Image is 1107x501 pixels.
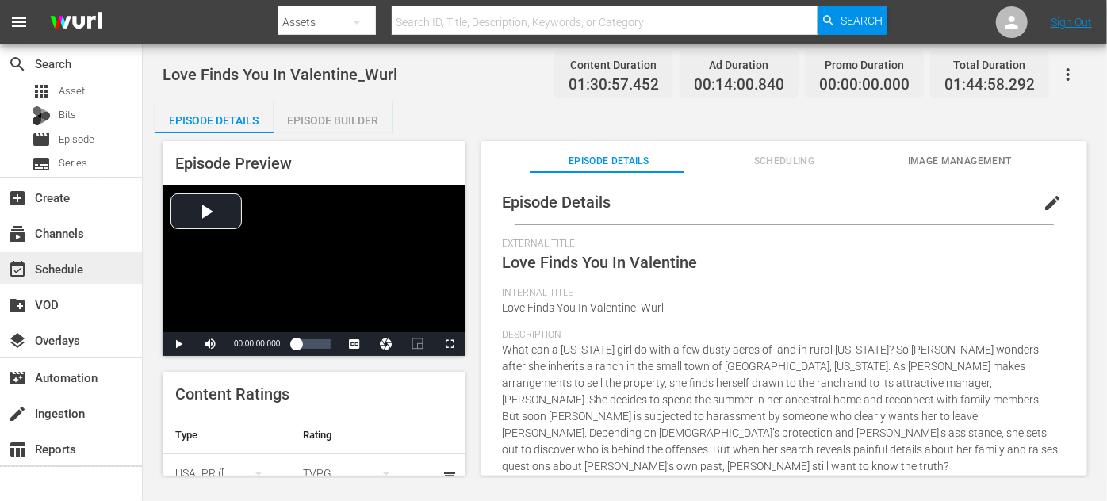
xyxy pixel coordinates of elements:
span: 01:44:58.292 [944,76,1035,94]
span: Asset [59,83,85,99]
span: edit [1043,193,1062,212]
span: VOD [8,296,27,315]
button: Mute [194,332,226,356]
span: Love Finds You In Valentine_Wurl [163,65,397,84]
button: Episode Details [155,101,274,133]
div: USA_PR ([GEOGRAPHIC_DATA] ([GEOGRAPHIC_DATA])) [175,451,278,495]
button: Captions [339,332,370,356]
span: Episode Preview [175,154,292,173]
span: Love Finds You In Valentine [502,253,697,272]
span: Overlays [8,331,27,350]
button: Episode Builder [274,101,393,133]
span: 00:00:00.000 [819,76,910,94]
button: Jump To Time [370,332,402,356]
button: Search [818,6,887,35]
div: Ad Duration [694,54,784,76]
span: Search [8,55,27,74]
span: Love Finds You In Valentine_Wurl [502,301,664,314]
span: Content Ratings [175,384,289,403]
img: ans4CAIJ8jUAAAAAAAAAAAAAAAAAAAAAAAAgQb4GAAAAAAAAAAAAAAAAAAAAAAAAJMjXAAAAAAAAAAAAAAAAAAAAAAAAgAT5G... [38,4,114,41]
div: Total Duration [944,54,1035,76]
div: Episode Details [155,101,274,140]
div: Episode Builder [274,101,393,140]
div: Video Player [163,185,465,356]
a: Sign Out [1051,16,1092,29]
th: Type [163,416,290,454]
span: Episode Details [502,193,611,212]
button: edit [1033,184,1071,222]
span: Reports [8,440,27,459]
span: Internal Title [502,287,1059,300]
span: Series [59,155,87,171]
button: Fullscreen [434,332,465,356]
span: 00:00:00.000 [234,339,280,348]
span: Asset [32,82,51,101]
div: Content Duration [569,54,659,76]
span: Episode Details [530,153,688,170]
span: Episode [59,132,94,147]
span: 01:30:57.452 [569,76,659,94]
span: Channels [8,224,27,243]
th: Rating [290,416,418,454]
div: Promo Duration [819,54,910,76]
span: External Title [502,238,1059,250]
span: Episode [32,130,51,149]
span: Automation [8,369,27,388]
span: menu [10,13,29,32]
span: Create [8,189,27,208]
span: Image Management [881,153,1039,170]
span: What can a [US_STATE] girl do with a few dusty acres of land in rural [US_STATE]? So [PERSON_NAME... [502,343,1058,472]
span: delete [440,469,459,488]
span: Bits [59,107,76,123]
span: Description [502,329,1059,342]
span: Series [32,155,51,174]
span: Schedule [8,260,27,279]
span: Search [841,6,883,35]
span: Scheduling [705,153,863,170]
span: 00:14:00.840 [694,76,784,94]
button: Picture-in-Picture [402,332,434,356]
span: Ingestion [8,404,27,423]
div: Progress Bar [296,339,331,349]
button: delete [431,460,469,498]
div: Bits [32,106,51,125]
div: TVPG [303,451,405,495]
button: Play [163,332,194,356]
